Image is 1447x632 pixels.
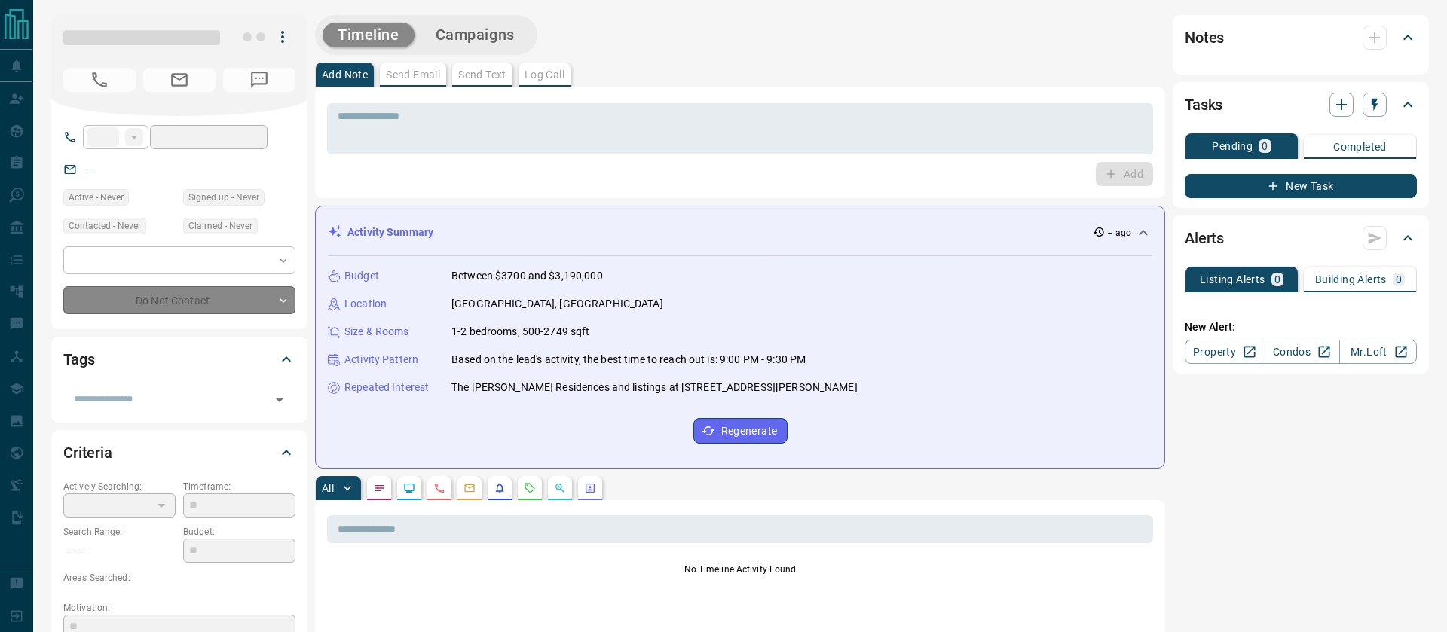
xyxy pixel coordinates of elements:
p: -- - -- [63,539,176,563]
p: Listing Alerts [1200,274,1265,285]
p: [GEOGRAPHIC_DATA], [GEOGRAPHIC_DATA] [451,296,663,312]
p: Completed [1333,142,1387,152]
p: Motivation: [63,601,295,615]
svg: Opportunities [554,482,566,494]
svg: Requests [524,482,536,494]
p: Budget [344,268,379,284]
h2: Alerts [1185,226,1224,250]
span: No Number [223,68,295,92]
h2: Tags [63,347,94,371]
p: -- ago [1108,226,1131,240]
div: Criteria [63,435,295,471]
a: Mr.Loft [1339,340,1417,364]
p: 1-2 bedrooms, 500-2749 sqft [451,324,590,340]
h2: Notes [1185,26,1224,50]
div: Do Not Contact [63,286,295,314]
p: 0 [1274,274,1280,285]
svg: Calls [433,482,445,494]
span: Signed up - Never [188,190,259,205]
p: Between $3700 and $3,190,000 [451,268,603,284]
h2: Tasks [1185,93,1222,117]
button: New Task [1185,174,1417,198]
p: Budget: [183,525,295,539]
span: No Email [143,68,216,92]
div: Alerts [1185,220,1417,256]
svg: Agent Actions [584,482,596,494]
svg: Emails [463,482,476,494]
a: Property [1185,340,1262,364]
span: Active - Never [69,190,124,205]
p: The [PERSON_NAME] Residences and listings at [STREET_ADDRESS][PERSON_NAME] [451,380,858,395]
p: Pending [1212,141,1253,151]
span: Contacted - Never [69,218,141,234]
button: Campaigns [421,23,530,47]
h2: Criteria [63,441,112,465]
svg: Lead Browsing Activity [403,482,415,494]
span: Claimed - Never [188,218,252,234]
p: Areas Searched: [63,571,295,585]
p: Location [344,296,387,312]
p: Based on the lead's activity, the best time to reach out is: 9:00 PM - 9:30 PM [451,352,806,368]
svg: Listing Alerts [494,482,506,494]
div: Tags [63,341,295,377]
button: Regenerate [693,418,788,444]
p: No Timeline Activity Found [327,563,1153,576]
div: Tasks [1185,87,1417,123]
a: Condos [1262,340,1339,364]
p: New Alert: [1185,319,1417,335]
button: Open [269,389,290,411]
p: 0 [1396,274,1402,285]
a: -- [87,163,93,175]
p: Activity Summary [347,224,433,240]
p: Activity Pattern [344,352,418,368]
button: Timeline [323,23,415,47]
p: Actively Searching: [63,480,176,493]
p: Repeated Interest [344,380,429,395]
div: Activity Summary-- ago [328,218,1152,246]
span: No Number [63,68,136,92]
p: All [322,483,334,493]
p: Add Note [322,69,368,80]
p: Size & Rooms [344,324,409,340]
p: Search Range: [63,525,176,539]
div: Notes [1185,20,1417,56]
svg: Notes [373,482,385,494]
p: Timeframe: [183,480,295,493]
p: 0 [1262,141,1268,151]
p: Building Alerts [1315,274,1387,285]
